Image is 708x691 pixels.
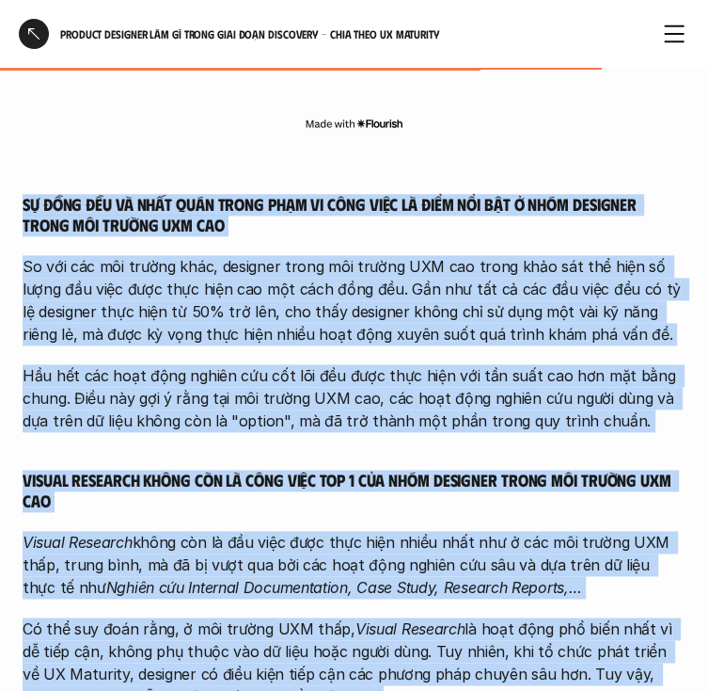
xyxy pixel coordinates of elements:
p: So với các môi trường khác, designer trong môi trường UXM cao trong khảo sát thể hiện số lượng đầ... [23,255,685,345]
em: Nghiên cứu Internal Documentation, Case Study, Research Reports,… [106,578,582,597]
h5: Visual research không còn là công việc top 1 của nhóm designer trong môi trường UXM cao [23,470,685,512]
img: Made with Flourish [305,116,403,131]
em: Visual Research [23,533,133,552]
p: không còn là đầu việc được thực hiện nhiều nhất như ở các môi trường UXM thấp, trung bình, mà đã ... [23,531,685,599]
h5: Sự đồng đều và nhất quán trong phạm vi công việc là điểm nổi bật ở nhóm designer trong môi trường... [23,194,685,236]
h6: Product Designer làm gì trong giai đoạn Discovery - Chia theo UX Maturity [60,27,561,40]
p: Hầu hết các hoạt động nghiên cứu cốt lõi đều được thực hiện với tần suất cao hơn mặt bằng chung. ... [23,364,685,432]
em: Visual Research [355,619,465,638]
